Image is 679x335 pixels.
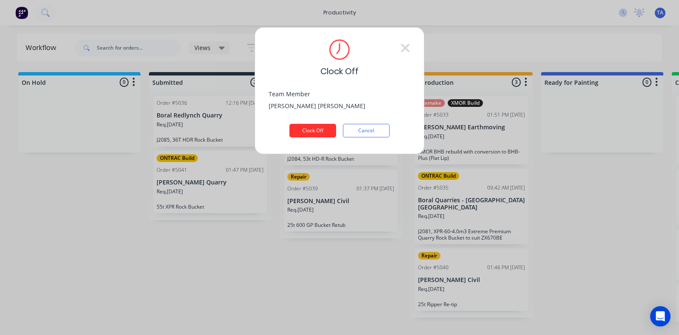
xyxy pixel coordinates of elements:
div: Open Intercom Messenger [650,306,671,327]
div: Team Member [269,91,410,97]
div: [PERSON_NAME] [PERSON_NAME] [269,99,410,110]
span: Clock Off [320,65,359,78]
button: Clock Off [289,124,336,137]
button: Cancel [343,124,390,137]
